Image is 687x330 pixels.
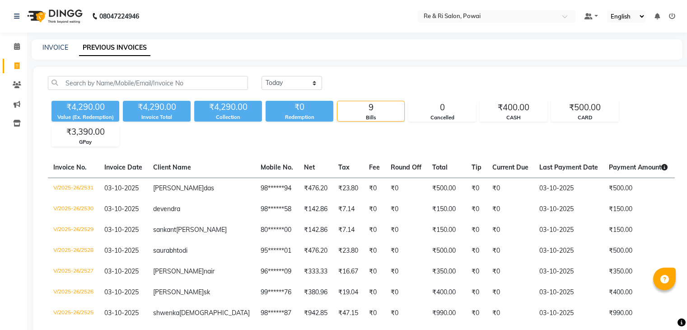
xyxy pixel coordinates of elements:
[52,126,119,138] div: ₹3,390.00
[48,178,99,199] td: V/2025-26/2531
[104,267,139,275] span: 03-10-2025
[48,240,99,261] td: V/2025-26/2528
[603,303,673,324] td: ₹990.00
[534,199,603,220] td: 03-10-2025
[153,246,177,255] span: saurabh
[409,101,476,114] div: 0
[603,199,673,220] td: ₹150.00
[48,199,99,220] td: V/2025-26/2530
[385,261,427,282] td: ₹0
[534,282,603,303] td: 03-10-2025
[333,282,364,303] td: ₹19.04
[409,114,476,122] div: Cancelled
[333,220,364,240] td: ₹7.14
[466,303,487,324] td: ₹0
[649,294,678,321] iframe: chat widget
[603,178,673,199] td: ₹500.00
[534,303,603,324] td: 03-10-2025
[487,240,534,261] td: ₹0
[427,178,466,199] td: ₹500.00
[609,163,668,171] span: Payment Amount
[51,101,119,113] div: ₹4,290.00
[104,246,139,255] span: 03-10-2025
[123,113,191,121] div: Invoice Total
[104,288,139,296] span: 03-10-2025
[299,261,333,282] td: ₹333.33
[487,282,534,303] td: ₹0
[364,261,385,282] td: ₹0
[466,220,487,240] td: ₹0
[51,113,119,121] div: Value (Ex. Redemption)
[48,303,99,324] td: V/2025-26/2525
[177,246,187,255] span: todi
[603,282,673,303] td: ₹400.00
[385,303,427,324] td: ₹0
[194,113,262,121] div: Collection
[333,199,364,220] td: ₹7.14
[487,178,534,199] td: ₹0
[48,220,99,240] td: V/2025-26/2529
[472,163,481,171] span: Tip
[466,282,487,303] td: ₹0
[427,303,466,324] td: ₹990.00
[385,178,427,199] td: ₹0
[492,163,528,171] span: Current Due
[153,205,180,213] span: devendra
[194,101,262,113] div: ₹4,290.00
[385,199,427,220] td: ₹0
[364,220,385,240] td: ₹0
[534,178,603,199] td: 03-10-2025
[466,178,487,199] td: ₹0
[534,220,603,240] td: 03-10-2025
[487,303,534,324] td: ₹0
[104,226,139,234] span: 03-10-2025
[534,261,603,282] td: 03-10-2025
[204,267,215,275] span: nair
[364,303,385,324] td: ₹0
[299,178,333,199] td: ₹476.20
[48,282,99,303] td: V/2025-26/2526
[432,163,448,171] span: Total
[364,178,385,199] td: ₹0
[153,163,191,171] span: Client Name
[487,220,534,240] td: ₹0
[466,240,487,261] td: ₹0
[337,114,404,122] div: Bills
[551,114,618,122] div: CARD
[153,267,204,275] span: [PERSON_NAME]
[385,240,427,261] td: ₹0
[466,199,487,220] td: ₹0
[487,261,534,282] td: ₹0
[52,138,119,146] div: GPay
[261,163,293,171] span: Mobile No.
[42,43,68,52] a: INVOICE
[104,205,139,213] span: 03-10-2025
[299,220,333,240] td: ₹142.86
[153,184,204,192] span: [PERSON_NAME]
[104,184,139,192] span: 03-10-2025
[427,220,466,240] td: ₹150.00
[299,303,333,324] td: ₹942.85
[391,163,421,171] span: Round Off
[364,282,385,303] td: ₹0
[603,261,673,282] td: ₹350.00
[427,261,466,282] td: ₹350.00
[179,309,250,317] span: [DEMOGRAPHIC_DATA]
[333,261,364,282] td: ₹16.67
[487,199,534,220] td: ₹0
[480,114,547,122] div: CASH
[534,240,603,261] td: 03-10-2025
[603,240,673,261] td: ₹500.00
[385,282,427,303] td: ₹0
[266,113,333,121] div: Redemption
[333,240,364,261] td: ₹23.80
[48,261,99,282] td: V/2025-26/2527
[427,199,466,220] td: ₹150.00
[427,240,466,261] td: ₹500.00
[364,240,385,261] td: ₹0
[79,40,150,56] a: PREVIOUS INVOICES
[153,309,179,317] span: shwenka
[333,303,364,324] td: ₹47.15
[551,101,618,114] div: ₹500.00
[385,220,427,240] td: ₹0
